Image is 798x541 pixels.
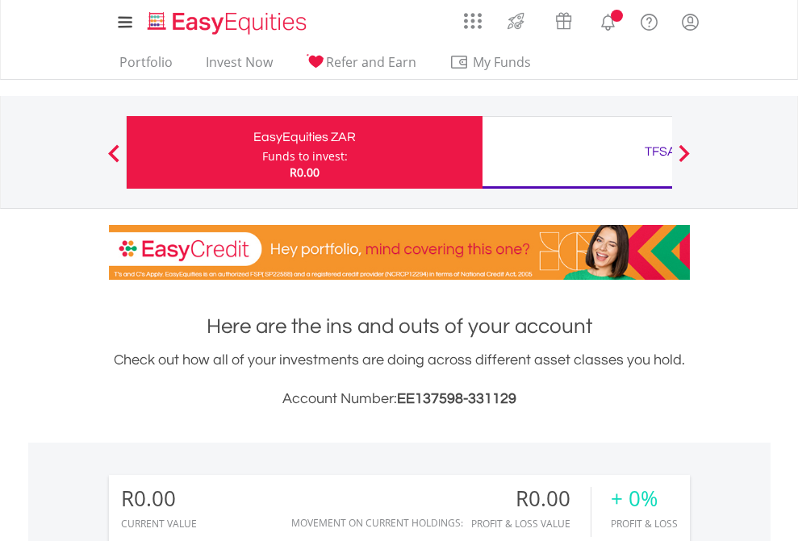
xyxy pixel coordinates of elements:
img: vouchers-v2.svg [550,8,577,34]
a: Invest Now [199,54,279,79]
span: My Funds [449,52,555,73]
a: AppsGrid [453,4,492,30]
div: Check out how all of your investments are doing across different asset classes you hold. [109,349,690,410]
a: Notifications [587,4,629,36]
a: My Profile [670,4,711,40]
a: Refer and Earn [299,54,423,79]
img: grid-menu-icon.svg [464,12,482,30]
div: Funds to invest: [262,148,348,164]
span: EE137598-331129 [397,391,516,406]
a: FAQ's and Support [629,4,670,36]
div: R0.00 [121,487,197,510]
a: Portfolio [113,54,179,79]
span: R0.00 [290,164,320,180]
button: Previous [98,152,130,169]
button: Next [668,152,700,169]
div: + 0% [611,487,678,510]
img: thrive-v2.svg [503,8,529,34]
a: Home page [141,4,313,36]
span: Refer and Earn [326,53,416,71]
img: EasyEquities_Logo.png [144,10,313,36]
a: Vouchers [540,4,587,34]
h1: Here are the ins and outs of your account [109,312,690,341]
div: Profit & Loss [611,518,678,529]
div: Movement on Current Holdings: [291,518,463,528]
div: CURRENT VALUE [121,518,197,529]
div: EasyEquities ZAR [136,126,473,148]
img: EasyCredit Promotion Banner [109,225,690,280]
div: Profit & Loss Value [471,518,591,529]
div: R0.00 [471,487,591,510]
h3: Account Number: [109,388,690,410]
